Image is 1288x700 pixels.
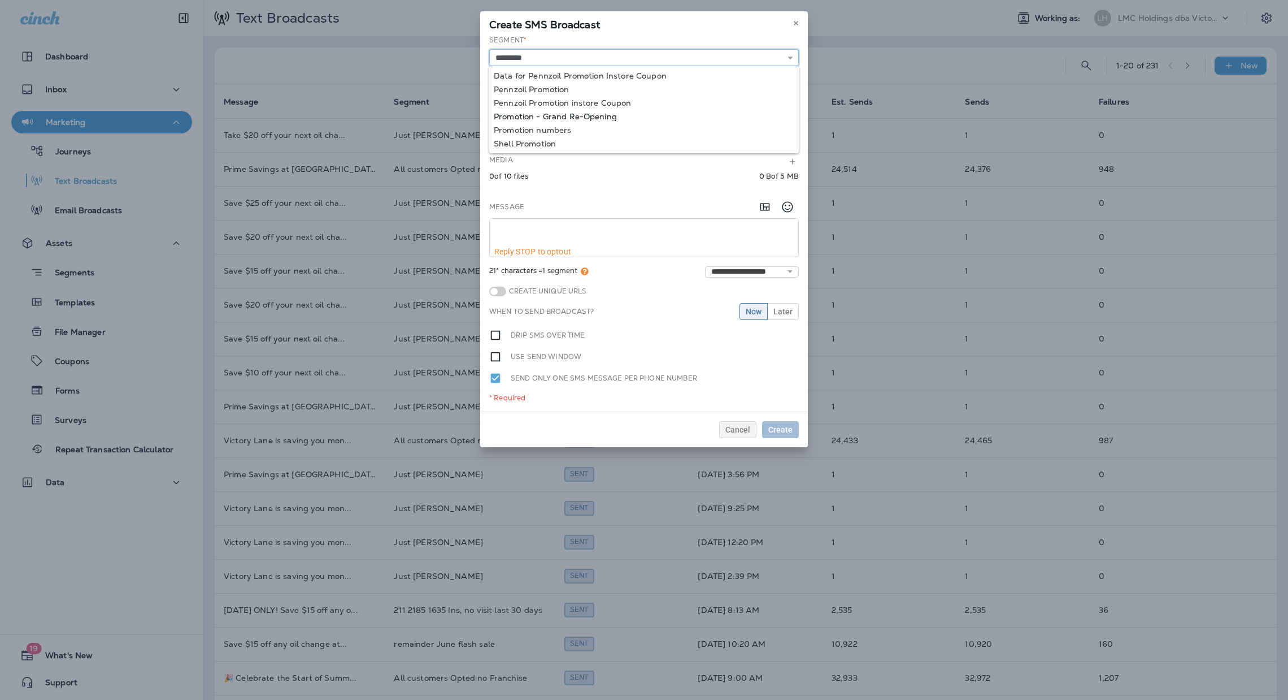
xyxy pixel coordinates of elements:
[511,372,697,384] label: Send only one SMS message per phone number
[746,308,762,316] span: Now
[511,329,585,342] label: Drip SMS over time
[489,155,513,165] label: Media
[725,426,750,434] span: Cancel
[489,202,524,211] label: Message
[506,287,587,296] label: Create Unique URLs
[754,196,776,218] button: Add in a premade template
[489,172,528,181] p: 0 of 10 files
[739,303,768,320] button: Now
[776,196,799,218] button: Select an emoji
[494,112,794,121] div: Promotion - Grand Re-Opening
[773,308,793,316] span: Later
[762,421,799,438] button: Create
[494,139,794,148] div: Shell Promotion
[489,307,594,316] label: When to send broadcast?
[494,247,571,256] span: Reply STOP to optout
[494,85,794,94] div: Pennzoil Promotion
[494,126,794,135] div: Promotion numbers
[759,172,799,181] p: 0 B of 5 MB
[494,98,794,107] div: Pennzoil Promotion instore Coupon
[542,266,577,275] span: 1 segment
[489,394,799,403] div: * Required
[719,421,756,438] button: Cancel
[489,266,589,278] span: 21* characters =
[489,36,526,45] label: Segment
[511,351,581,363] label: Use send window
[767,303,799,320] button: Later
[494,71,794,80] div: Data for Pennzoil Promotion Instore Coupon
[768,426,793,434] span: Create
[480,11,808,35] div: Create SMS Broadcast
